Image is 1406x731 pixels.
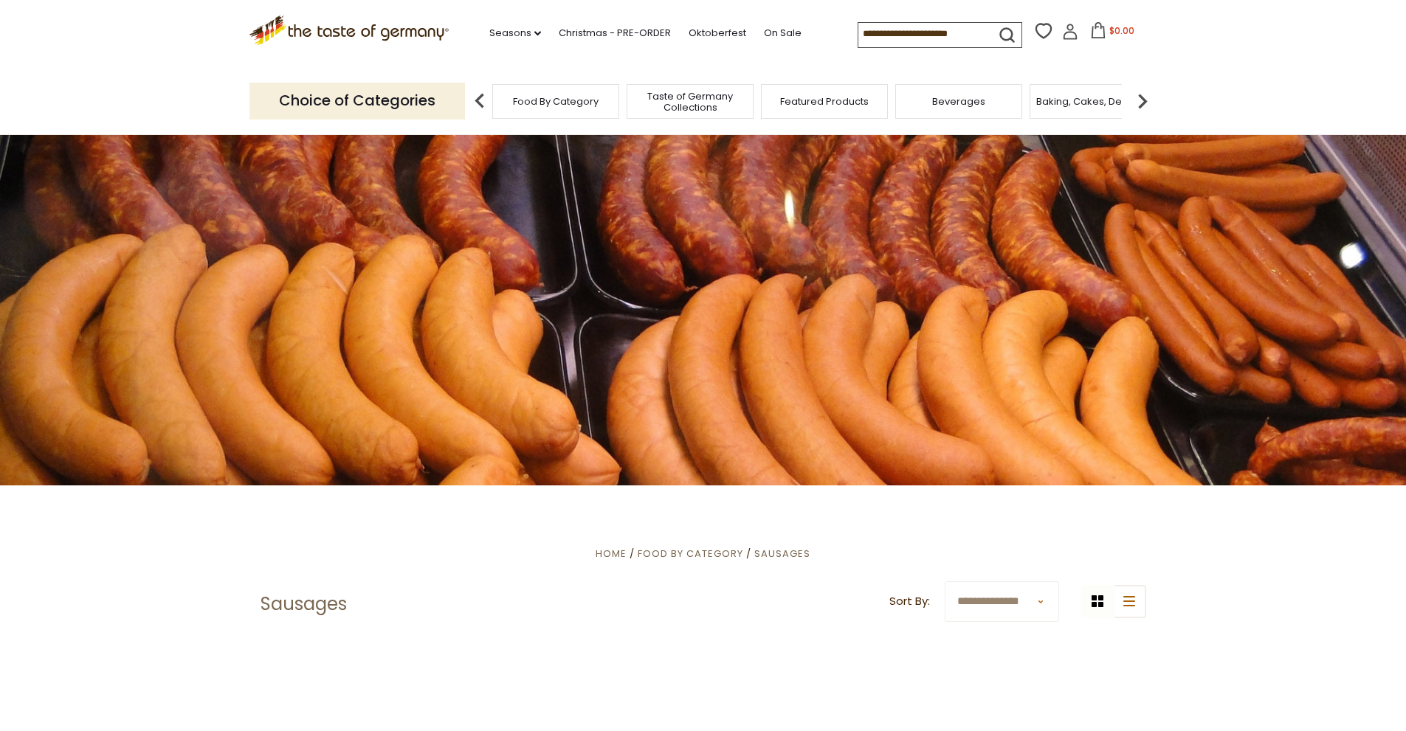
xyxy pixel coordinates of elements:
a: Beverages [932,96,985,107]
a: Home [596,547,627,561]
a: Food By Category [513,96,599,107]
a: Taste of Germany Collections [631,91,749,113]
a: Seasons [489,25,541,41]
a: Food By Category [638,547,743,561]
a: Christmas - PRE-ORDER [559,25,671,41]
a: Oktoberfest [689,25,746,41]
img: previous arrow [465,86,494,116]
button: $0.00 [1081,22,1144,44]
a: Sausages [754,547,810,561]
img: next arrow [1128,86,1157,116]
p: Choice of Categories [249,83,465,119]
a: Baking, Cakes, Desserts [1036,96,1151,107]
span: $0.00 [1109,24,1134,37]
a: On Sale [764,25,802,41]
label: Sort By: [889,592,930,611]
a: Featured Products [780,96,869,107]
h1: Sausages [261,593,347,615]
